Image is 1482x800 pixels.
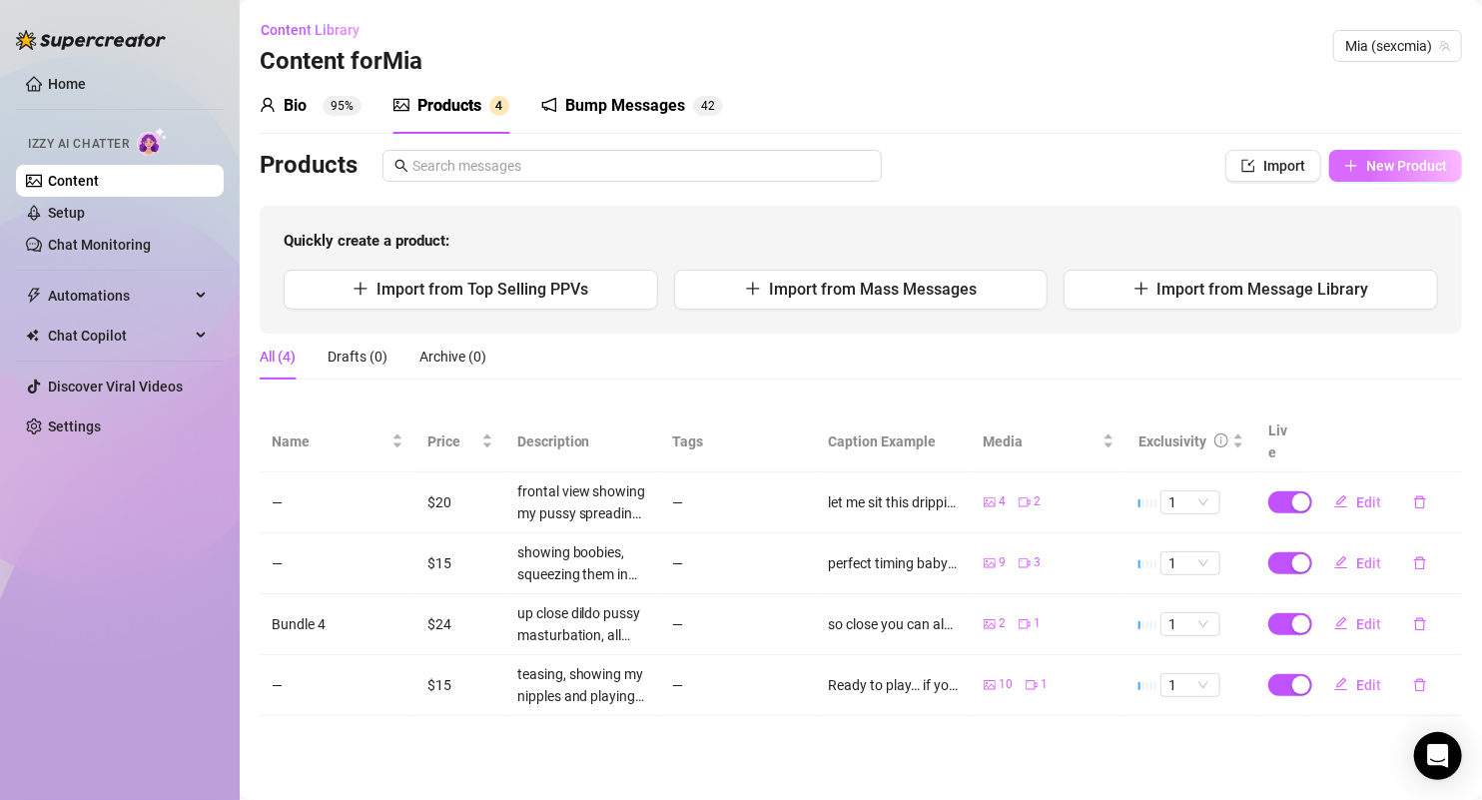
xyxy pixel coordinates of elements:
[1397,547,1443,579] button: delete
[1000,675,1014,694] span: 10
[427,430,477,452] span: Price
[1334,555,1348,569] span: edit
[1329,150,1462,182] button: New Product
[984,618,996,630] span: picture
[284,270,658,310] button: Import from Top Selling PPVs
[1168,613,1212,635] span: 1
[1318,669,1397,701] button: Edit
[541,97,557,113] span: notification
[1019,557,1031,569] span: video-camera
[48,237,151,253] a: Chat Monitoring
[1000,492,1007,511] span: 4
[505,411,661,472] th: Description
[48,173,99,189] a: Content
[674,270,1049,310] button: Import from Mass Messages
[284,232,449,250] strong: Quickly create a product:
[1397,608,1443,640] button: delete
[828,552,960,574] div: perfect timing babyyy 😘 was in the mood to take these pics... yk i don't js send this to anyone r...
[1334,494,1348,508] span: edit
[1414,732,1462,780] div: Open Intercom Messenger
[828,674,960,696] div: Ready to play… if you can handle all this heat 😈🔥
[1439,40,1451,52] span: team
[1157,280,1369,299] span: Import from Message Library
[489,96,509,116] sup: 4
[1064,270,1438,310] button: Import from Message Library
[1334,616,1348,630] span: edit
[1334,677,1348,691] span: edit
[1026,679,1038,691] span: video-camera
[517,663,649,707] div: teasing, showing my nipples and playing with my tight little pussy Ready to play… if you can hand...
[261,22,360,38] span: Content Library
[48,205,85,221] a: Setup
[1133,281,1149,297] span: plus
[1413,495,1427,509] span: delete
[1397,486,1443,518] button: delete
[417,94,481,118] div: Products
[1000,553,1007,572] span: 9
[660,594,816,655] td: —
[984,496,996,508] span: picture
[394,159,408,173] span: search
[708,99,715,113] span: 2
[415,655,505,716] td: $15
[26,288,42,304] span: thunderbolt
[496,99,503,113] span: 4
[323,96,362,116] sup: 95%
[828,491,960,513] div: let me sit this dripping pussy on your face then, you can take it right? i'll ride that tongue an...
[1413,678,1427,692] span: delete
[260,46,422,78] h3: Content for Mia
[660,411,816,472] th: Tags
[1356,677,1381,693] span: Edit
[284,94,307,118] div: Bio
[28,135,129,154] span: Izzy AI Chatter
[745,281,761,297] span: plus
[1318,608,1397,640] button: Edit
[1318,486,1397,518] button: Edit
[693,96,723,116] sup: 42
[1225,150,1321,182] button: Import
[260,346,296,368] div: All (4)
[660,533,816,594] td: —
[1356,555,1381,571] span: Edit
[48,76,86,92] a: Home
[1000,614,1007,633] span: 2
[984,679,996,691] span: picture
[1035,553,1042,572] span: 3
[260,97,276,113] span: user
[1356,494,1381,510] span: Edit
[412,155,870,177] input: Search messages
[1035,614,1042,633] span: 1
[260,533,415,594] td: —
[26,329,39,343] img: Chat Copilot
[415,411,505,472] th: Price
[1345,31,1450,61] span: Mia (sexcmia)
[419,346,486,368] div: Archive (0)
[660,655,816,716] td: —
[137,127,168,156] img: AI Chatter
[48,379,183,395] a: Discover Viral Videos
[260,472,415,533] td: —
[984,430,1100,452] span: Media
[701,99,708,113] span: 4
[517,541,649,585] div: showing boobies, squeezing them in bed and teasing you so good, perfect timing babyyy 😘 was in th...
[328,346,387,368] div: Drafts (0)
[1397,669,1443,701] button: delete
[48,320,190,352] span: Chat Copilot
[1413,617,1427,631] span: delete
[660,472,816,533] td: —
[260,150,358,182] h3: Products
[1356,616,1381,632] span: Edit
[828,613,960,635] div: so close you can almost taste it… watch me stretch and fuck myself slow until I’m dripping all ov...
[1035,492,1042,511] span: 2
[1413,556,1427,570] span: delete
[353,281,369,297] span: plus
[1042,675,1049,694] span: 1
[260,411,415,472] th: Name
[16,30,166,50] img: logo-BBDzfeDw.svg
[1241,159,1255,173] span: import
[565,94,685,118] div: Bump Messages
[517,480,649,524] div: frontal view showing my pussy spreading and my boobies in fishnet... let me sit this dripping pus...
[1168,552,1212,574] span: 1
[272,430,387,452] span: Name
[769,280,977,299] span: Import from Mass Messages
